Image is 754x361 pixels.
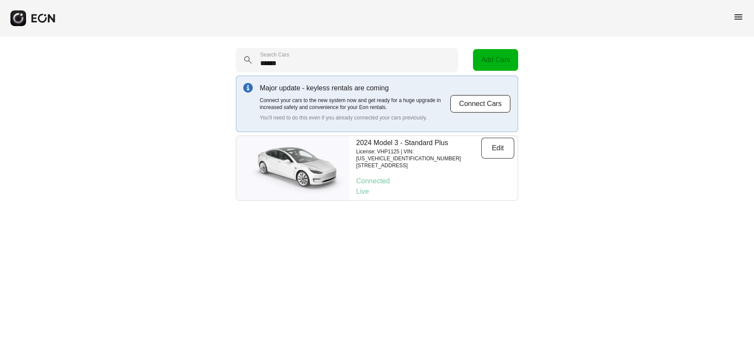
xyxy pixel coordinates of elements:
p: [STREET_ADDRESS] [356,162,481,169]
p: Connected [356,176,514,186]
img: car [236,140,349,196]
p: 2024 Model 3 - Standard Plus [356,138,481,148]
button: Connect Cars [450,95,511,113]
span: menu [733,12,744,22]
label: Search Cars [260,51,289,58]
p: Live [356,186,514,197]
p: Major update - keyless rentals are coming [260,83,450,93]
p: Connect your cars to the new system now and get ready for a huge upgrade in increased safety and ... [260,97,450,111]
img: info [243,83,253,93]
button: Edit [481,138,514,159]
p: License: VHP1125 | VIN: [US_VEHICLE_IDENTIFICATION_NUMBER] [356,148,481,162]
p: You'll need to do this even if you already connected your cars previously. [260,114,450,121]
